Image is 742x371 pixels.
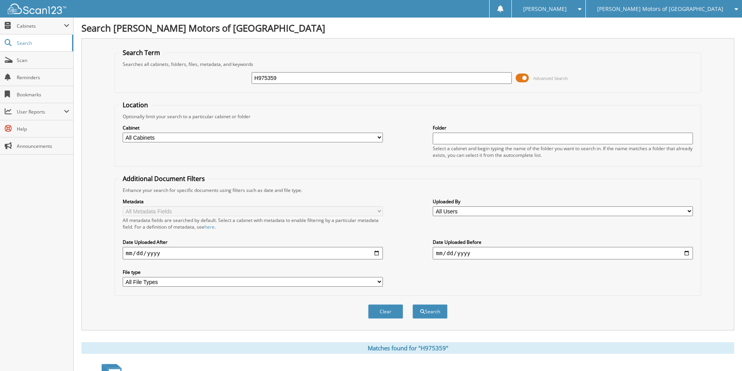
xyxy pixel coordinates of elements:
label: File type [123,269,383,275]
img: scan123-logo-white.svg [8,4,66,14]
label: Date Uploaded Before [433,239,693,245]
span: Bookmarks [17,91,69,98]
span: Advanced Search [533,75,568,81]
legend: Location [119,101,152,109]
div: Select a cabinet and begin typing the name of the folder you want to search in. If the name match... [433,145,693,158]
span: Scan [17,57,69,64]
label: Metadata [123,198,383,205]
input: end [433,247,693,259]
span: Cabinets [17,23,64,29]
div: Searches all cabinets, folders, files, metadata, and keywords [119,61,697,67]
input: start [123,247,383,259]
div: Enhance your search for specific documents using filters such as date and file type. [119,187,697,193]
label: Cabinet [123,124,383,131]
span: Reminders [17,74,69,81]
label: Uploaded By [433,198,693,205]
label: Date Uploaded After [123,239,383,245]
span: Search [17,40,68,46]
span: User Reports [17,108,64,115]
legend: Search Term [119,48,164,57]
label: Folder [433,124,693,131]
a: here [204,224,215,230]
span: Announcements [17,143,69,149]
button: Search [412,304,448,319]
legend: Additional Document Filters [119,174,209,183]
button: Clear [368,304,403,319]
span: Help [17,126,69,132]
div: All metadata fields are searched by default. Select a cabinet with metadata to enable filtering b... [123,217,383,230]
h1: Search [PERSON_NAME] Motors of [GEOGRAPHIC_DATA] [81,21,734,34]
div: Matches found for "H975359" [81,342,734,354]
span: [PERSON_NAME] Motors of [GEOGRAPHIC_DATA] [597,7,723,11]
span: [PERSON_NAME] [523,7,567,11]
div: Optionally limit your search to a particular cabinet or folder [119,113,697,120]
